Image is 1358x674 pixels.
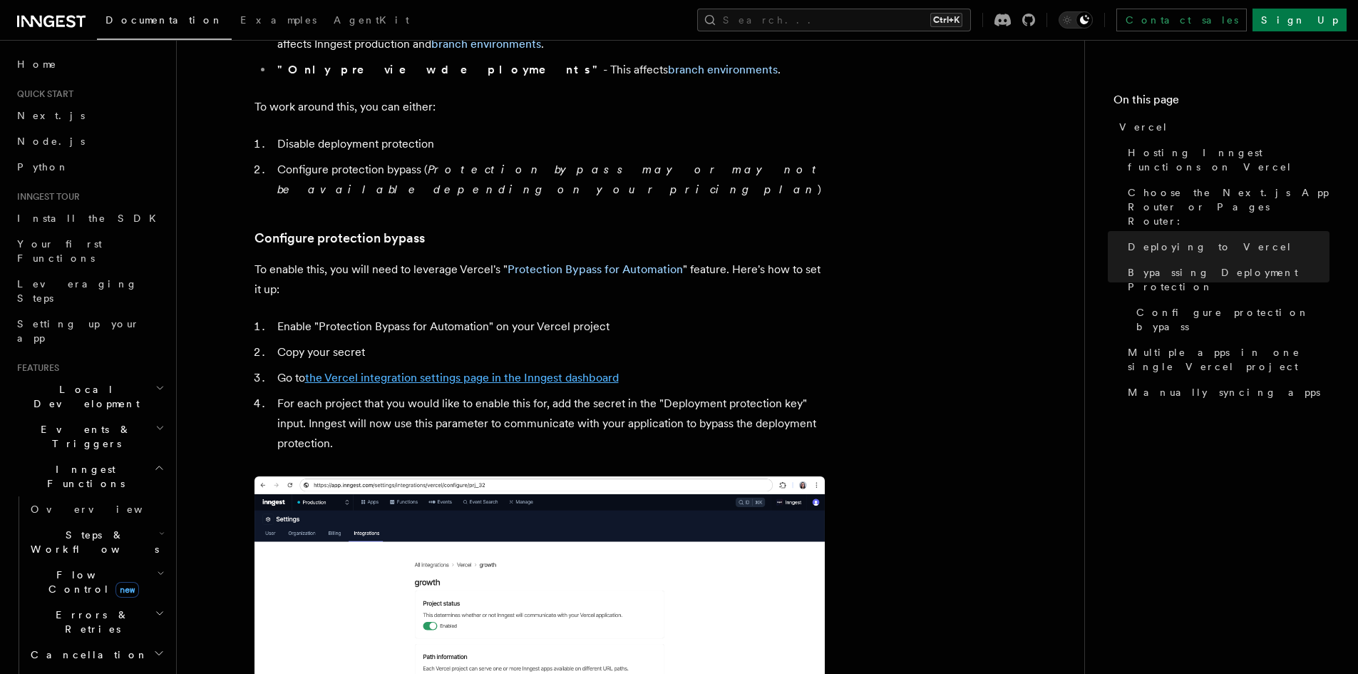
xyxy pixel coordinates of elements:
span: Next.js [17,110,85,121]
span: Inngest tour [11,191,80,203]
a: Your first Functions [11,231,168,271]
a: Leveraging Steps [11,271,168,311]
span: Examples [240,14,317,26]
a: Documentation [97,4,232,40]
a: Choose the Next.js App Router or Pages Router: [1122,180,1329,234]
button: Search...Ctrl+K [697,9,971,31]
kbd: Ctrl+K [930,13,962,27]
a: Home [11,51,168,77]
button: Events & Triggers [11,417,168,456]
button: Flow Controlnew [25,562,168,602]
a: Bypassing Deployment Protection [1122,260,1329,300]
li: Disable deployment protection [273,134,825,154]
span: Flow Control [25,568,157,596]
li: Enable "Protection Bypass for Automation" on your Vercel project [273,317,825,337]
li: - This affects . [273,60,825,80]
span: Python [17,161,69,173]
a: the Vercel integration settings page in the Inngest dashboard [305,371,619,384]
span: Inngest Functions [11,462,154,491]
span: Home [17,57,57,71]
span: Cancellation [25,648,148,662]
a: Setting up your app [11,311,168,351]
li: For each project that you would like to enable this for, add the secret in the "Deployment protec... [273,394,825,454]
span: Manually syncing apps [1128,385,1320,399]
p: To enable this, you will need to leverage Vercel's " " feature. Here's how to set it up: [254,260,825,300]
span: Events & Triggers [11,422,155,451]
a: Manually syncing apps [1122,379,1329,405]
span: Choose the Next.js App Router or Pages Router: [1128,185,1329,228]
button: Errors & Retries [25,602,168,642]
span: Setting up your app [17,318,140,344]
span: Vercel [1119,120,1168,134]
a: Overview [25,496,168,522]
p: To work around this, you can either: [254,97,825,117]
a: Contact sales [1116,9,1247,31]
a: Configure protection bypass [1131,300,1329,339]
a: branch environments [668,63,778,76]
a: Configure protection bypass [254,228,425,248]
button: Inngest Functions [11,456,168,496]
span: Quick start [11,88,73,100]
a: Multiple apps in one single Vercel project [1122,339,1329,379]
a: Vercel [1113,114,1329,140]
span: Deploying to Vercel [1128,240,1292,254]
a: Sign Up [1252,9,1347,31]
span: Overview [31,504,178,515]
button: Cancellation [25,642,168,668]
a: Examples [232,4,325,39]
h4: On this page [1113,91,1329,114]
span: Configure protection bypass [1136,305,1329,334]
a: AgentKit [325,4,418,39]
span: Features [11,362,59,374]
li: Go to [273,368,825,388]
span: Leveraging Steps [17,278,138,304]
span: Bypassing Deployment Protection [1128,265,1329,294]
button: Steps & Workflows [25,522,168,562]
a: Node.js [11,128,168,154]
a: branch environments [431,37,541,51]
em: Protection bypass may or may not be available depending on your pricing plan [277,163,823,196]
span: Your first Functions [17,238,102,264]
a: Hosting Inngest functions on Vercel [1122,140,1329,180]
span: new [115,582,139,598]
li: Configure protection bypass ( ) [273,160,825,200]
a: Install the SDK [11,205,168,231]
span: Errors & Retries [25,608,155,636]
span: Hosting Inngest functions on Vercel [1128,145,1329,174]
span: Steps & Workflows [25,528,159,556]
a: Deploying to Vercel [1122,234,1329,260]
a: Protection Bypass for Automation [508,262,683,276]
button: Local Development [11,377,168,417]
strong: "Only preview deployments" [277,63,603,76]
a: Next.js [11,103,168,128]
span: Install the SDK [17,213,165,224]
span: Documentation [106,14,223,26]
a: Python [11,154,168,180]
span: Local Development [11,382,155,411]
li: Copy your secret [273,342,825,362]
span: Node.js [17,136,85,147]
button: Toggle dark mode [1059,11,1093,29]
span: AgentKit [334,14,409,26]
span: Multiple apps in one single Vercel project [1128,345,1329,374]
